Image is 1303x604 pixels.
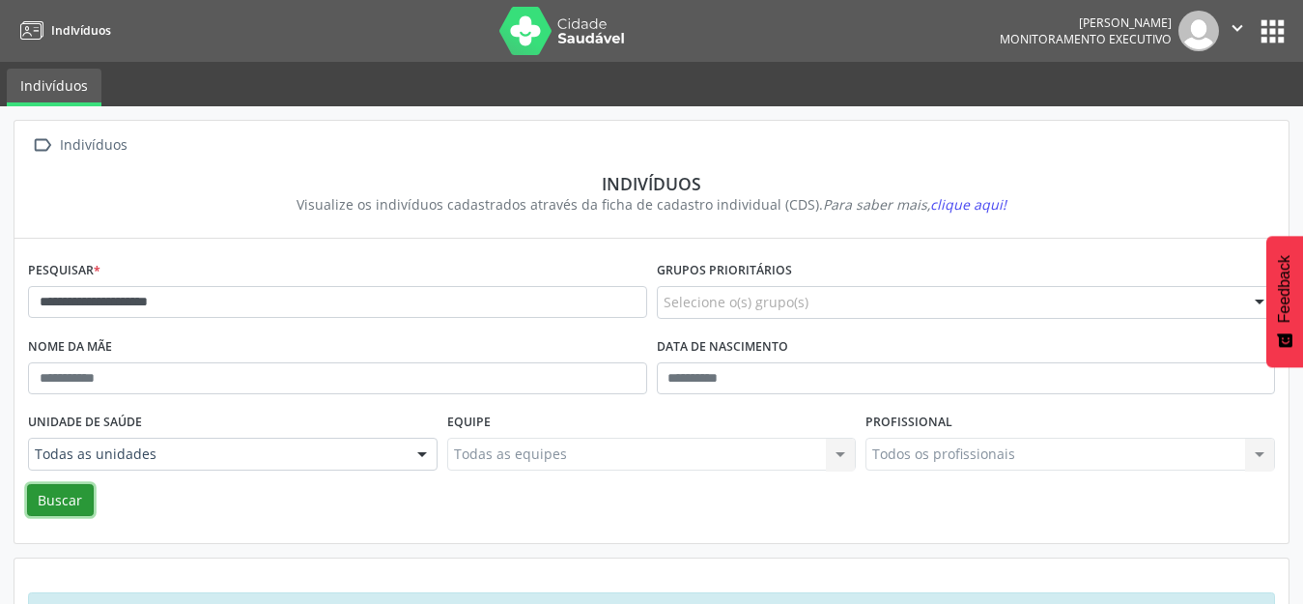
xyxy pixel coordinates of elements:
div: Indivíduos [56,131,130,159]
span: Feedback [1276,255,1293,323]
label: Data de nascimento [657,332,788,362]
i: Para saber mais, [823,195,1006,214]
button: apps [1256,14,1289,48]
div: Indivíduos [42,173,1261,194]
label: Nome da mãe [28,332,112,362]
button:  [1219,11,1256,51]
span: Monitoramento Executivo [1000,31,1172,47]
label: Grupos prioritários [657,256,792,286]
span: Indivíduos [51,22,111,39]
img: img [1178,11,1219,51]
label: Equipe [447,408,491,438]
button: Buscar [27,484,94,517]
a: Indivíduos [14,14,111,46]
span: Todas as unidades [35,445,398,464]
button: Feedback - Mostrar pesquisa [1266,236,1303,367]
a: Indivíduos [7,69,101,106]
i:  [28,131,56,159]
a:  Indivíduos [28,131,130,159]
span: Selecione o(s) grupo(s) [664,292,808,312]
i:  [1227,17,1248,39]
span: clique aqui! [930,195,1006,214]
label: Pesquisar [28,256,100,286]
label: Unidade de saúde [28,408,142,438]
div: Visualize os indivíduos cadastrados através da ficha de cadastro individual (CDS). [42,194,1261,215]
div: [PERSON_NAME] [1000,14,1172,31]
label: Profissional [865,408,952,438]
